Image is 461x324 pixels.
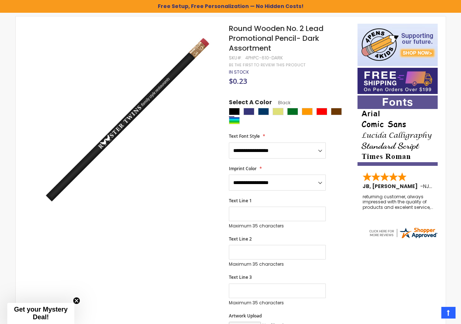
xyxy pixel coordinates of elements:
span: Text Line 3 [229,274,252,280]
span: Text Line 2 [229,236,252,242]
img: 4pens.com widget logo [368,226,438,239]
a: 4pens.com certificate URL [368,235,438,241]
span: Get your Mystery Deal! [14,306,67,321]
div: Orange [302,108,313,115]
div: Navy Blue [258,108,269,115]
div: Availability [229,69,249,75]
div: Assorted [229,117,240,124]
strong: SKU [229,55,242,61]
span: Text Font Style [229,133,260,139]
span: JB, [PERSON_NAME] [363,183,420,190]
div: Royal Blue [243,108,254,115]
div: 4PHPC-610-DARK [245,55,283,61]
div: Brown [331,108,342,115]
div: Gold [273,108,284,115]
p: Maximum 35 characters [229,223,326,229]
button: Close teaser [73,297,80,304]
span: NJ [423,183,432,190]
span: Select A Color [229,98,272,108]
span: $0.23 [229,76,247,86]
span: Text Line 1 [229,198,252,204]
img: 4pens 4 kids [358,24,438,66]
div: returning customer, always impressed with the quality of products and excelent service, will retu... [363,194,433,210]
a: Top [441,307,456,319]
img: Free shipping on orders over $199 [358,68,438,94]
p: Maximum 35 characters [229,261,326,267]
img: black-2-4phpc-610-dark-round_wooden_no._2_lead_promotional_pencil_1_1_1.jpg [30,23,219,212]
img: font-personalization-examples [358,95,438,166]
p: Maximum 35 characters [229,300,326,306]
span: Black [272,99,290,106]
div: Green [287,108,298,115]
div: Get your Mystery Deal!Close teaser [7,303,74,324]
div: Red [316,108,327,115]
a: Be the first to review this product [229,62,305,68]
div: Black [229,108,240,115]
span: Imprint Color [229,165,257,172]
span: Round Wooden No. 2 Lead Promotional Pencil- Dark Assortment [229,23,324,53]
span: In stock [229,69,249,75]
span: Artwork Upload [229,313,262,319]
